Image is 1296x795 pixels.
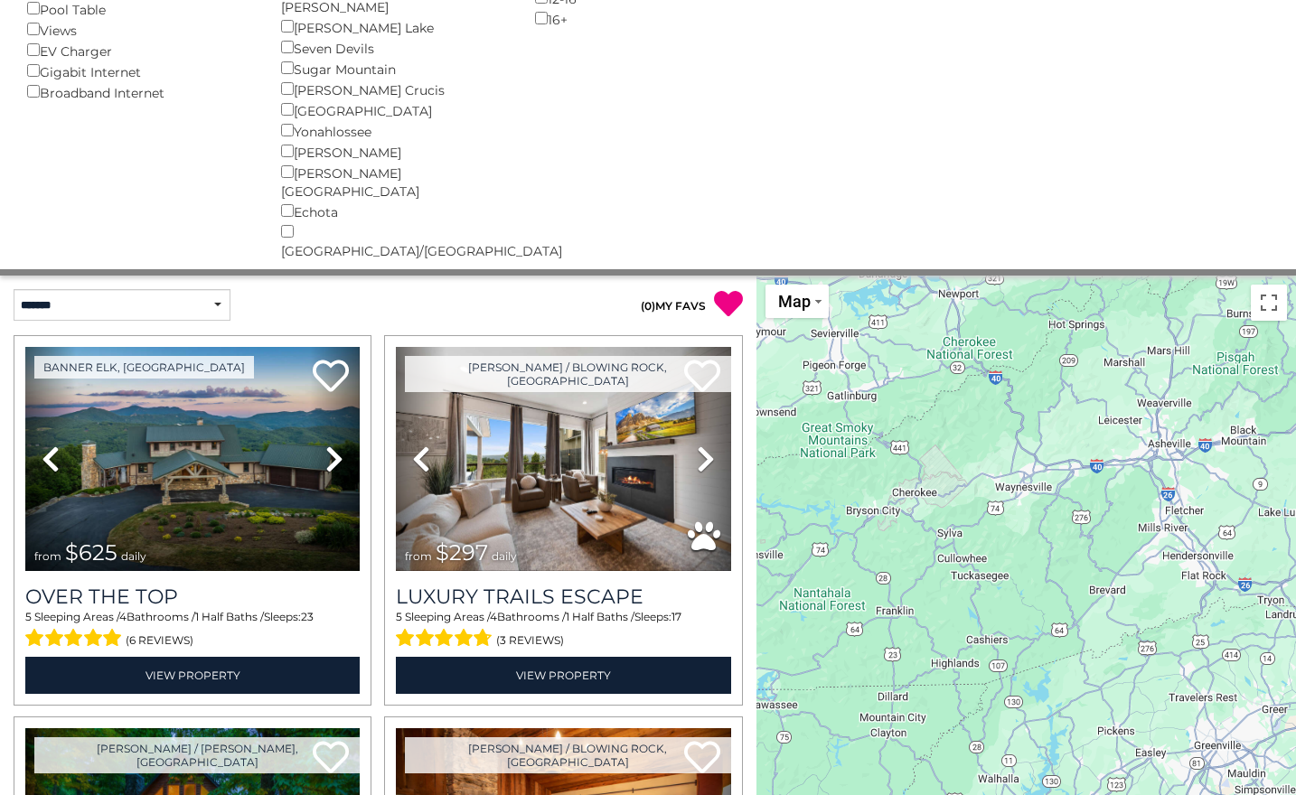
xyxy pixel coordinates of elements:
a: (0)MY FAVS [641,299,706,313]
img: thumbnail_167153549.jpeg [25,347,360,571]
span: 5 [25,610,32,623]
span: 1 Half Baths / [566,610,634,623]
span: $297 [436,539,488,566]
img: thumbnail_168695581.jpeg [396,347,730,571]
div: Sugar Mountain [281,58,508,79]
button: Change map style [765,285,829,318]
span: (6 reviews) [126,629,193,652]
span: from [34,549,61,563]
div: Yonahlossee [281,120,508,141]
span: daily [121,549,146,563]
span: 4 [490,610,497,623]
div: [PERSON_NAME][GEOGRAPHIC_DATA] [281,162,508,201]
div: [GEOGRAPHIC_DATA]/[GEOGRAPHIC_DATA] [281,221,508,260]
a: View Property [396,657,730,694]
span: 5 [396,610,402,623]
span: from [405,549,432,563]
span: 4 [119,610,127,623]
button: Toggle fullscreen view [1251,285,1287,321]
div: [PERSON_NAME] Crucis [281,79,508,99]
div: EV Charger [27,40,254,61]
a: Luxury Trails Escape [396,585,730,609]
a: View Property [25,657,360,694]
a: [PERSON_NAME] / [PERSON_NAME], [GEOGRAPHIC_DATA] [34,737,360,773]
span: 0 [644,299,652,313]
span: ( ) [641,299,655,313]
div: [PERSON_NAME] [281,141,508,162]
div: Sleeping Areas / Bathrooms / Sleeps: [25,609,360,652]
div: [PERSON_NAME] Lake [281,16,508,37]
div: Seven Devils [281,37,508,58]
span: 23 [301,610,314,623]
div: 16+ [535,8,762,29]
a: [PERSON_NAME] / Blowing Rock, [GEOGRAPHIC_DATA] [405,737,730,773]
div: Views [27,19,254,40]
a: Banner Elk, [GEOGRAPHIC_DATA] [34,356,254,379]
div: Gigabit Internet [27,61,254,81]
span: (3 reviews) [496,629,564,652]
div: [GEOGRAPHIC_DATA] [281,99,508,120]
span: 17 [671,610,681,623]
a: Over The Top [25,585,360,609]
div: Echota [281,201,508,221]
span: daily [492,549,517,563]
a: [PERSON_NAME] / Blowing Rock, [GEOGRAPHIC_DATA] [405,356,730,392]
span: Map [778,292,811,311]
div: Broadband Internet [27,81,254,102]
span: 1 Half Baths / [195,610,264,623]
div: Sleeping Areas / Bathrooms / Sleeps: [396,609,730,652]
span: $625 [65,539,117,566]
